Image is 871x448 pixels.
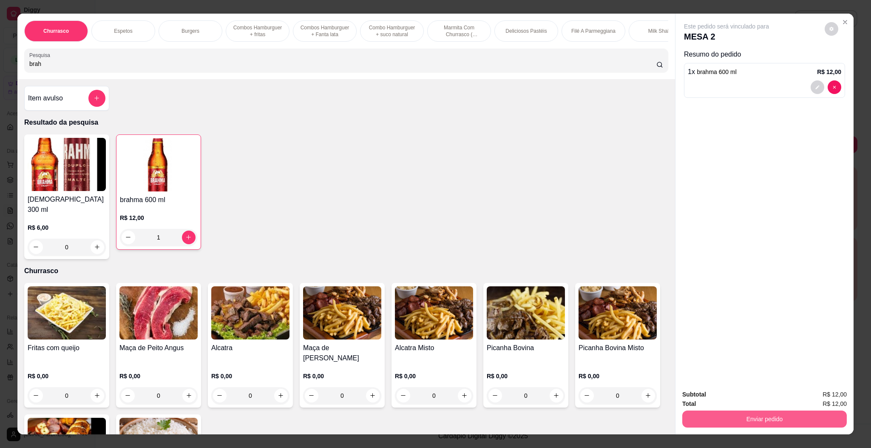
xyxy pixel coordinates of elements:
p: Filé A Parmeggiana [571,28,616,34]
p: R$ 0,00 [579,372,657,380]
h4: Maça de [PERSON_NAME] [303,343,381,363]
p: MESA 2 [684,31,769,43]
button: Close [838,15,852,29]
button: add-separate-item [88,90,105,107]
img: product-image [211,286,289,340]
span: brahma 600 ml [697,68,736,75]
p: R$ 6,00 [28,223,106,232]
button: increase-product-quantity [91,240,104,254]
p: R$ 12,00 [817,68,841,76]
button: decrease-product-quantity [825,22,838,36]
input: Pesquisa [29,60,656,68]
p: Combos Hamburguer + fritas [233,24,282,38]
p: Marmita Com Churrasco ( Novidade ) [434,24,484,38]
h4: Item avulso [28,93,63,103]
img: product-image [579,286,657,340]
p: Resultado da pesquisa [24,117,668,128]
img: product-image [303,286,381,340]
p: R$ 0,00 [211,372,289,380]
button: decrease-product-quantity [828,80,841,94]
p: Churrasco [43,28,69,34]
p: R$ 0,00 [487,372,565,380]
button: decrease-product-quantity [122,231,135,244]
p: Espetos [114,28,132,34]
p: R$ 0,00 [119,372,198,380]
h4: Fritas com queijo [28,343,106,353]
p: 1 x [688,67,737,77]
p: R$ 0,00 [395,372,473,380]
p: Milk Shake [648,28,673,34]
label: Pesquisa [29,51,53,59]
strong: Total [682,400,696,407]
span: R$ 12,00 [823,399,847,408]
h4: Alcatra [211,343,289,353]
button: decrease-product-quantity [29,240,43,254]
img: product-image [119,286,198,340]
span: R$ 12,00 [823,390,847,399]
strong: Subtotal [682,391,706,398]
img: product-image [28,138,106,191]
img: product-image [395,286,473,340]
button: Enviar pedido [682,411,847,428]
img: product-image [487,286,565,340]
button: decrease-product-quantity [811,80,824,94]
p: Combo Hamburguer + suco natural [367,24,417,38]
p: Burgers [182,28,199,34]
p: R$ 12,00 [120,214,197,222]
p: R$ 0,00 [28,372,106,380]
img: product-image [28,286,106,340]
h4: Picanha Bovina [487,343,565,353]
h4: brahma 600 ml [120,195,197,205]
p: Churrasco [24,266,668,276]
p: R$ 0,00 [303,372,381,380]
h4: Maça de Peito Angus [119,343,198,353]
p: Deliciosos Pastéis [505,28,547,34]
p: Combos Hamburguer + Fanta lata [300,24,349,38]
p: Este pedido será vinculado para [684,22,769,31]
img: product-image [120,138,197,191]
p: Resumo do pedido [684,49,845,60]
h4: Alcatra Misto [395,343,473,353]
h4: Picanha Bovina Misto [579,343,657,353]
h4: [DEMOGRAPHIC_DATA] 300 ml [28,194,106,215]
button: increase-product-quantity [182,231,196,244]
